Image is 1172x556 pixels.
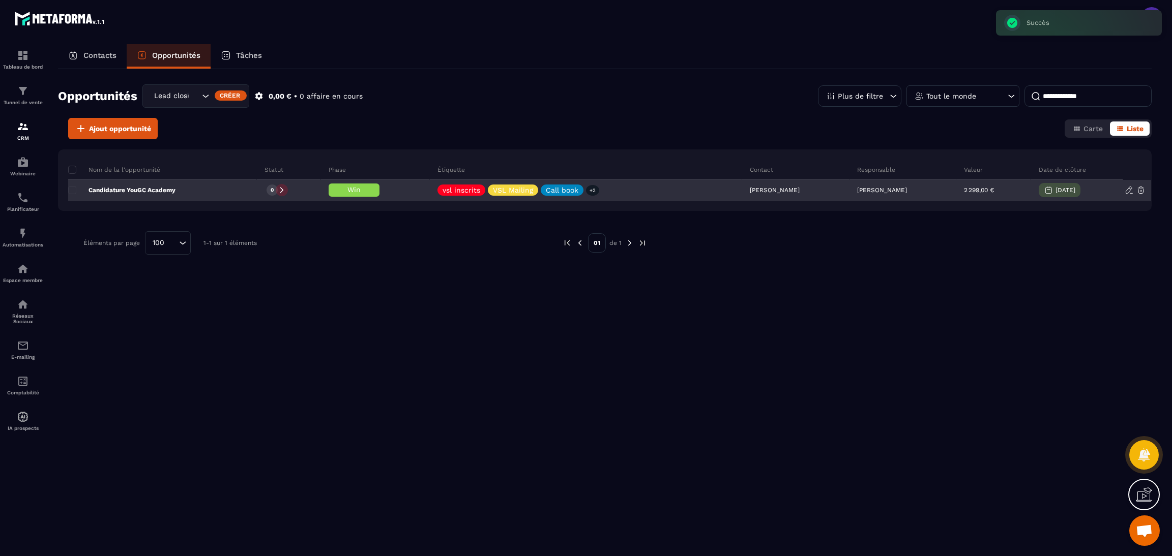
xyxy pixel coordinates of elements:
span: Ajout opportunité [89,123,151,134]
p: Plus de filtre [838,92,883,100]
p: Étiquette [437,166,465,174]
img: formation [17,85,29,97]
img: prev [575,238,584,248]
p: VSL Mailing [493,187,533,194]
img: email [17,339,29,352]
p: Comptabilité [3,390,43,395]
p: Valeur [964,166,983,174]
p: Statut [265,166,283,174]
input: Search for option [168,237,177,249]
p: de 1 [609,239,622,247]
p: 0 [271,187,274,194]
span: 100 [149,237,168,249]
img: formation [17,49,29,61]
a: automationsautomationsEspace membre [3,255,43,291]
p: Nom de la l'opportunité [68,166,160,174]
a: formationformationTunnel de vente [3,77,43,113]
span: Carte [1083,125,1103,133]
p: Réseaux Sociaux [3,313,43,324]
img: logo [14,9,106,27]
p: Contact [750,166,773,174]
p: • [294,91,297,101]
a: emailemailE-mailing [3,332,43,367]
a: accountantaccountantComptabilité [3,367,43,403]
img: next [625,238,634,248]
p: 0 affaire en cours [300,91,363,101]
p: Call book [546,187,578,194]
img: accountant [17,375,29,387]
p: +2 [586,185,599,196]
img: prev [563,238,572,248]
p: Phase [329,166,346,174]
p: Contacts [83,51,116,60]
img: automations [17,227,29,239]
button: Liste [1110,121,1150,136]
button: Carte [1067,121,1109,136]
div: Créer [215,90,247,101]
p: CRM [3,135,43,141]
a: Contacts [58,44,127,69]
img: automations [17,263,29,275]
img: social-network [17,298,29,311]
h2: Opportunités [58,86,137,106]
a: automationsautomationsWebinaire [3,148,43,184]
p: Responsable [857,166,895,174]
img: formation [17,120,29,133]
img: next [638,238,647,248]
p: vsl inscrits [443,187,480,194]
p: Automatisations [3,242,43,248]
a: automationsautomationsAutomatisations [3,220,43,255]
p: Date de clôture [1039,166,1086,174]
span: Liste [1127,125,1144,133]
a: Ouvrir le chat [1129,515,1160,546]
p: Tunnel de vente [3,100,43,105]
a: Opportunités [127,44,211,69]
div: Search for option [142,84,249,108]
p: Éléments par page [83,239,140,246]
p: 01 [588,233,606,253]
p: Opportunités [152,51,200,60]
p: Espace membre [3,277,43,283]
p: Tâches [236,51,262,60]
p: 0,00 € [269,91,291,101]
p: Tout le monde [926,92,976,100]
p: Candidature YouGC Academy [68,186,175,194]
button: Ajout opportunité [68,118,158,139]
span: Win [347,186,361,194]
span: Lead closing [152,90,189,102]
p: Webinaire [3,171,43,176]
a: schedulerschedulerPlanificateur [3,184,43,220]
input: Search for option [189,90,199,102]
p: 2 299,00 € [964,187,994,194]
img: automations [17,411,29,423]
a: formationformationTableau de bord [3,42,43,77]
p: [PERSON_NAME] [857,187,907,194]
p: 1-1 sur 1 éléments [203,239,257,246]
a: formationformationCRM [3,113,43,148]
a: Tâches [211,44,272,69]
p: Planificateur [3,206,43,212]
img: automations [17,156,29,168]
p: IA prospects [3,425,43,431]
img: scheduler [17,192,29,204]
a: social-networksocial-networkRéseaux Sociaux [3,291,43,332]
div: Search for option [145,231,191,255]
p: [DATE] [1056,187,1075,194]
p: E-mailing [3,354,43,360]
p: Tableau de bord [3,64,43,70]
